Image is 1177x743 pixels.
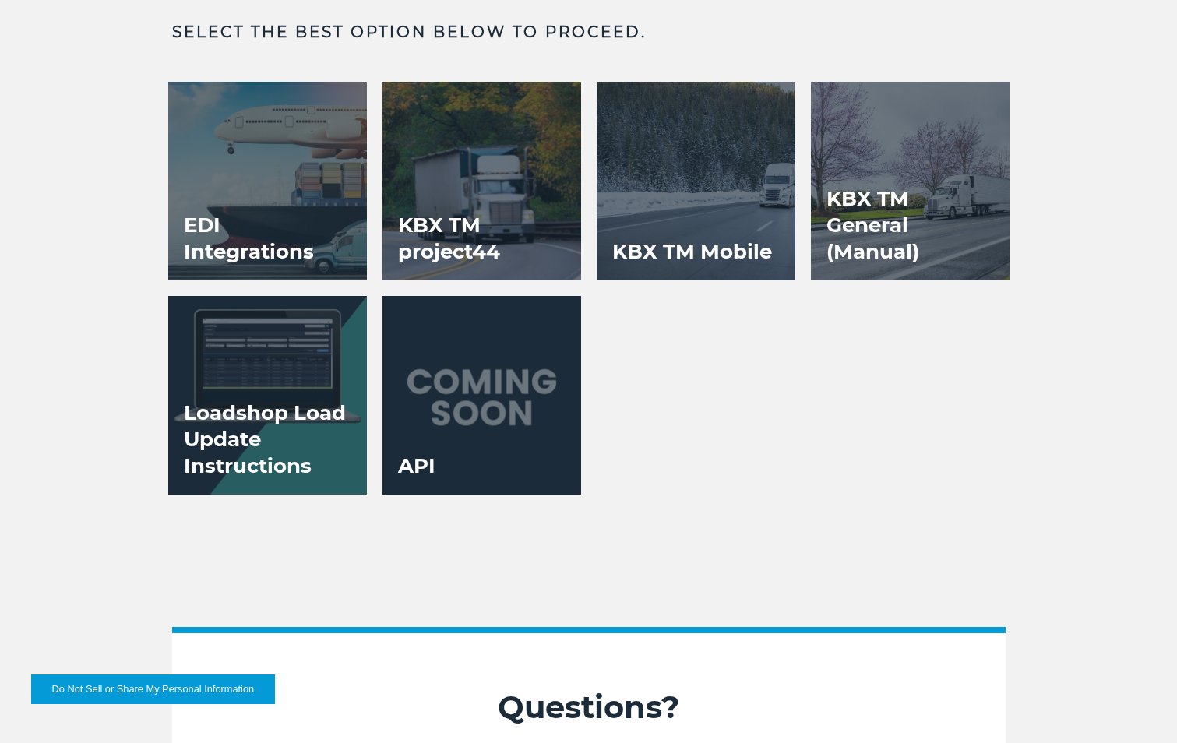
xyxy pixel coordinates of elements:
[382,196,581,280] h3: KBX TM project44
[168,296,367,495] a: Loadshop Load Update Instructions
[172,688,1006,727] h2: Questions?
[168,384,367,495] h3: Loadshop Load Update Instructions
[172,21,1006,43] h3: Select the best option below to proceed.
[382,296,581,495] a: API
[811,170,1010,280] h3: KBX TM General (Manual)
[597,82,795,280] a: KBX TM Mobile
[31,674,275,704] button: Do Not Sell or Share My Personal Information
[382,437,451,495] h3: API
[382,82,581,280] a: KBX TM project44
[811,82,1010,280] a: KBX TM General (Manual)
[168,82,367,280] a: EDI Integrations
[597,223,788,280] h3: KBX TM Mobile
[168,196,367,280] h3: EDI Integrations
